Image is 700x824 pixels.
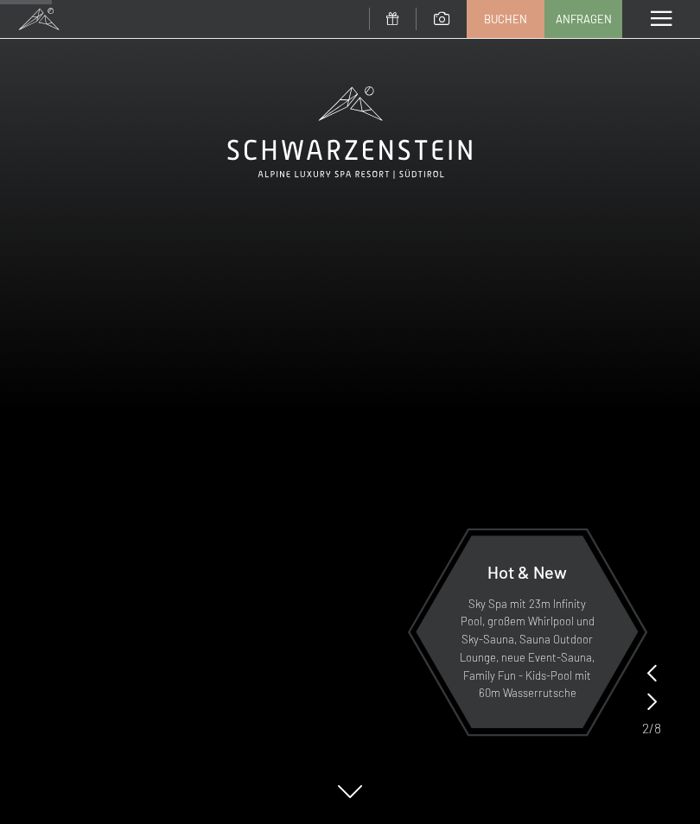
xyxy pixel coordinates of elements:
span: 8 [654,719,661,738]
span: / [649,719,654,738]
span: Buchen [484,11,527,27]
a: Hot & New Sky Spa mit 23m Infinity Pool, großem Whirlpool und Sky-Sauna, Sauna Outdoor Lounge, ne... [415,535,640,729]
span: Anfragen [556,11,612,27]
span: 2 [642,719,649,738]
span: Hot & New [487,561,567,582]
p: Sky Spa mit 23m Infinity Pool, großem Whirlpool und Sky-Sauna, Sauna Outdoor Lounge, neue Event-S... [458,595,596,703]
a: Anfragen [545,1,621,37]
a: Buchen [468,1,544,37]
